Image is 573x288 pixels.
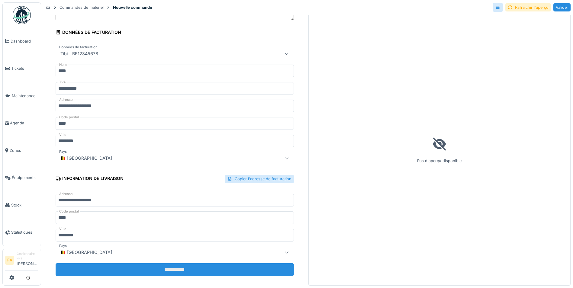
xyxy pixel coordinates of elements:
a: Agenda [3,110,41,137]
label: TVA [58,80,67,85]
div: Information de livraison [56,174,124,184]
div: Données de facturation [56,28,121,38]
a: Maintenance [3,82,41,110]
a: Stock [3,191,41,219]
label: Code postal [58,115,80,120]
label: Code postal [58,209,80,214]
div: Commandes de matériel [60,5,104,10]
a: Équipements [3,164,41,192]
div: Tibi - BE12345678 [58,50,101,57]
span: Agenda [10,120,38,126]
div: Copier l'adresse de facturation [225,175,294,183]
img: Badge_color-CXgf-gQk.svg [13,6,31,24]
div: Gestionnaire local [17,251,38,261]
div: 🇧🇪 [GEOGRAPHIC_DATA] [58,155,114,162]
span: Zones [10,148,38,153]
a: Zones [3,137,41,164]
span: Dashboard [11,38,38,44]
a: Dashboard [3,27,41,55]
label: Pays [58,149,68,154]
div: Rafraîchir l'aperçu [505,3,551,11]
span: Tickets [11,66,38,71]
label: Adresse [58,191,74,197]
label: Ville [58,132,68,137]
span: Maintenance [12,93,38,99]
label: Nom [58,62,68,67]
strong: Nouvelle commande [111,5,155,10]
div: Pas d'aperçu disponible [308,14,571,286]
div: Valider [553,3,571,11]
a: Tickets [3,55,41,82]
label: Données de facturation [58,45,99,50]
span: Stock [11,202,38,208]
label: Ville [58,226,68,232]
span: Équipements [12,175,38,181]
span: Statistiques [11,229,38,235]
li: [PERSON_NAME] [17,251,38,269]
a: Statistiques [3,219,41,246]
label: Pays [58,243,68,248]
li: FV [5,256,14,265]
div: 🇧🇪 [GEOGRAPHIC_DATA] [58,249,114,256]
label: Adresse [58,97,74,102]
a: FV Gestionnaire local[PERSON_NAME] [5,251,38,270]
